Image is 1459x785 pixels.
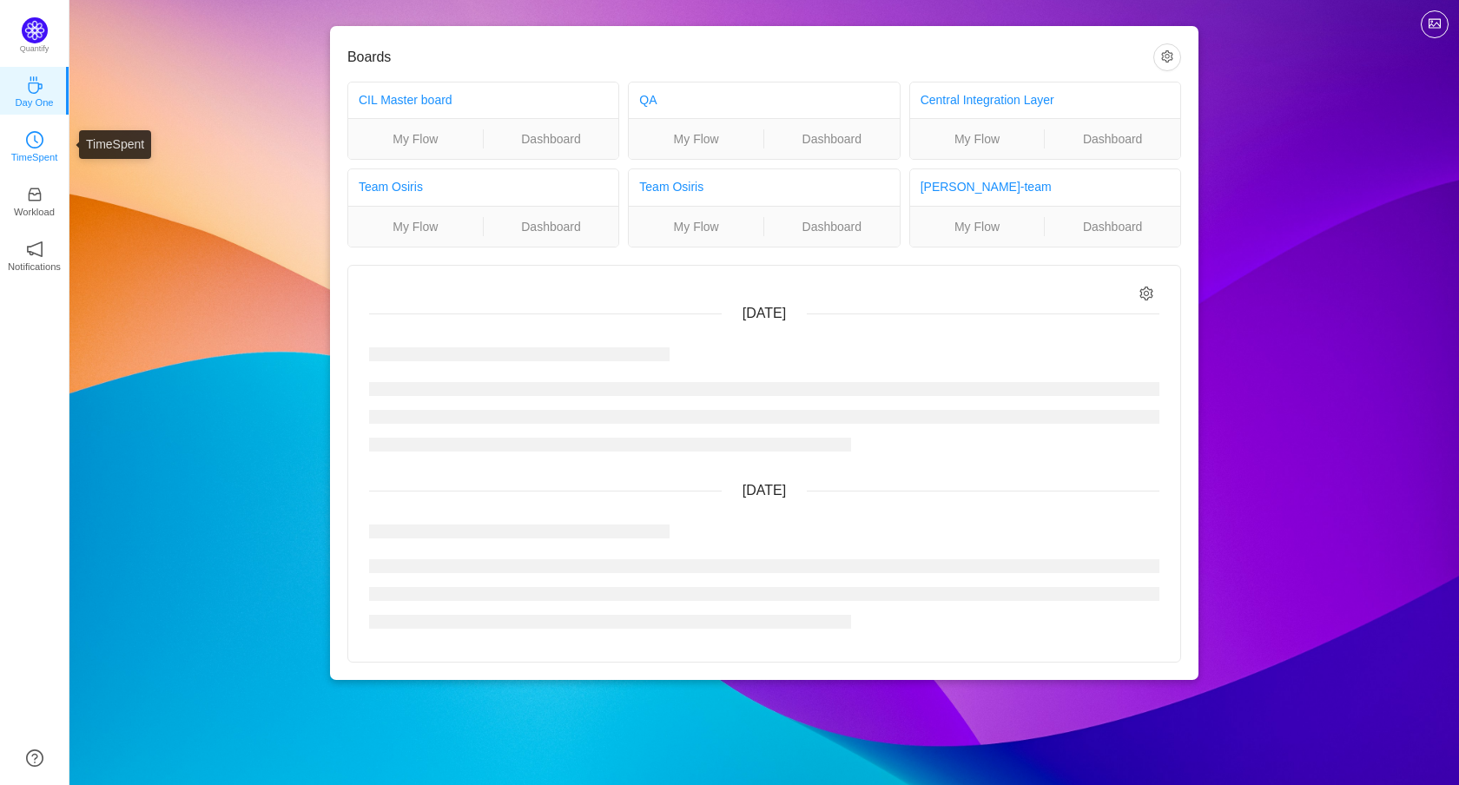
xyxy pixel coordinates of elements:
a: icon: clock-circleTimeSpent [26,136,43,154]
i: icon: inbox [26,186,43,203]
a: My Flow [348,217,483,236]
a: CIL Master board [359,93,452,107]
span: [DATE] [743,306,786,320]
span: [DATE] [743,483,786,498]
a: icon: inboxWorkload [26,191,43,208]
p: Day One [15,95,53,110]
a: Dashboard [1045,217,1180,236]
a: Team Osiris [359,180,423,194]
p: Workload [14,204,55,220]
p: Notifications [8,259,61,274]
a: icon: question-circle [26,749,43,767]
a: Dashboard [764,217,900,236]
i: icon: clock-circle [26,131,43,148]
a: Dashboard [484,217,619,236]
a: My Flow [629,129,763,148]
button: icon: setting [1153,43,1181,71]
i: icon: setting [1139,287,1154,301]
a: Dashboard [1045,129,1180,148]
a: Central Integration Layer [921,93,1054,107]
a: Dashboard [764,129,900,148]
img: Quantify [22,17,48,43]
a: QA [639,93,657,107]
a: My Flow [910,217,1045,236]
a: My Flow [910,129,1045,148]
i: icon: notification [26,241,43,258]
a: icon: notificationNotifications [26,246,43,263]
a: Dashboard [484,129,619,148]
p: Quantify [20,43,50,56]
h3: Boards [347,49,1153,66]
a: Team Osiris [639,180,703,194]
a: My Flow [348,129,483,148]
a: icon: coffeeDay One [26,82,43,99]
a: [PERSON_NAME]-team [921,180,1052,194]
p: TimeSpent [11,149,58,165]
i: icon: coffee [26,76,43,94]
button: icon: picture [1421,10,1449,38]
a: My Flow [629,217,763,236]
